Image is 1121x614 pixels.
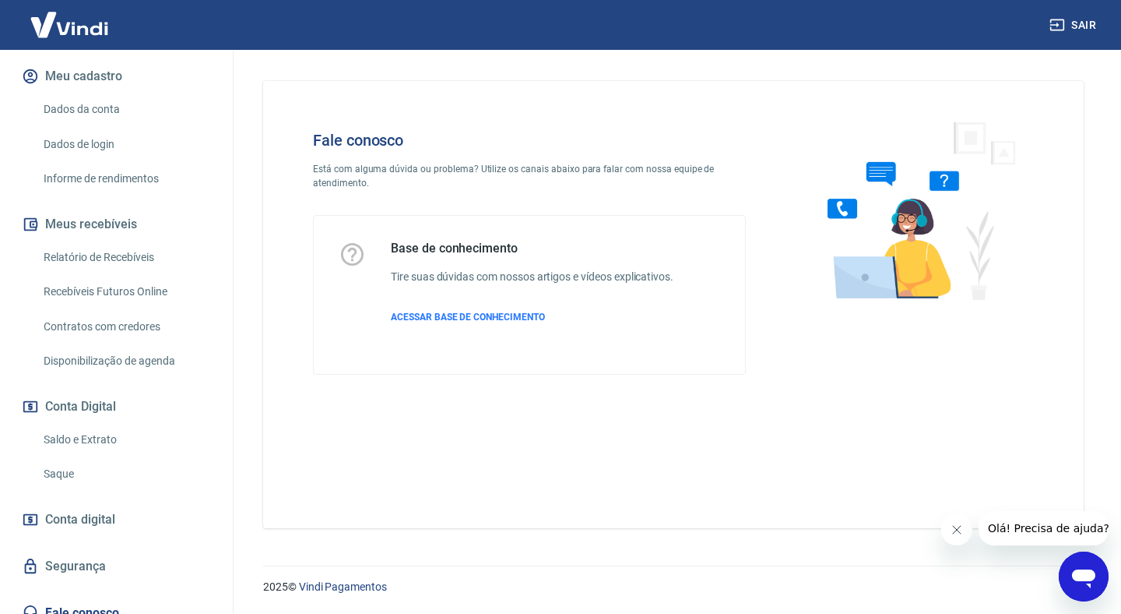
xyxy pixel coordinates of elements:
[391,241,673,256] h5: Base de conhecimento
[45,509,115,531] span: Conta digital
[19,59,214,94] button: Meu cadastro
[19,549,214,584] a: Segurança
[391,310,673,324] a: ACESSAR BASE DE CONHECIMENTO
[979,511,1109,545] iframe: Mensagem da empresa
[37,458,214,490] a: Saque
[1046,11,1102,40] button: Sair
[19,207,214,242] button: Meus recebíveis
[37,276,214,308] a: Recebíveis Futuros Online
[391,269,673,285] h6: Tire suas dúvidas com nossos artigos e vídeos explicativos.
[313,162,746,190] p: Está com alguma dúvida ou problema? Utilize os canais abaixo para falar com nossa equipe de atend...
[37,242,214,273] a: Relatório de Recebíveis
[37,424,214,456] a: Saldo e Extrato
[263,579,1084,595] p: 2025 ©
[37,94,214,125] a: Dados da conta
[9,11,131,23] span: Olá! Precisa de ajuda?
[299,580,387,593] a: Vindi Pagamentos
[37,311,214,343] a: Contratos com credores
[941,514,972,545] iframe: Fechar mensagem
[796,106,1033,314] img: Fale conosco
[19,390,214,424] button: Conta Digital
[313,131,746,150] h4: Fale conosco
[19,503,214,537] a: Conta digital
[37,129,214,161] a: Dados de login
[391,312,545,323] span: ACESSAR BASE DE CONHECIMENTO
[37,163,214,195] a: Informe de rendimentos
[1059,552,1109,602] iframe: Botão para abrir a janela de mensagens
[19,1,120,48] img: Vindi
[37,345,214,377] a: Disponibilização de agenda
